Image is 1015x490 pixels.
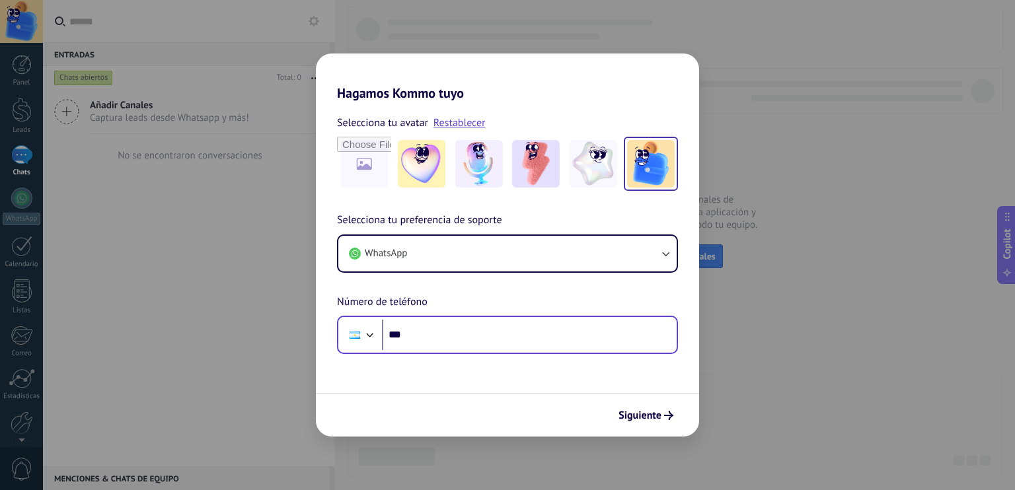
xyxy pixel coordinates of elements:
[337,212,502,229] span: Selecciona tu preferencia de soporte
[455,140,503,188] img: -2.jpeg
[365,247,407,260] span: WhatsApp
[433,116,486,129] a: Restablecer
[613,404,679,427] button: Siguiente
[570,140,617,188] img: -4.jpeg
[627,140,675,188] img: -5.jpeg
[619,411,661,420] span: Siguiente
[337,114,428,131] span: Selecciona tu avatar
[512,140,560,188] img: -3.jpeg
[342,321,367,349] div: Argentina: + 54
[337,294,428,311] span: Número de teléfono
[338,236,677,271] button: WhatsApp
[316,53,699,101] h2: Hagamos Kommo tuyo
[398,140,445,188] img: -1.jpeg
